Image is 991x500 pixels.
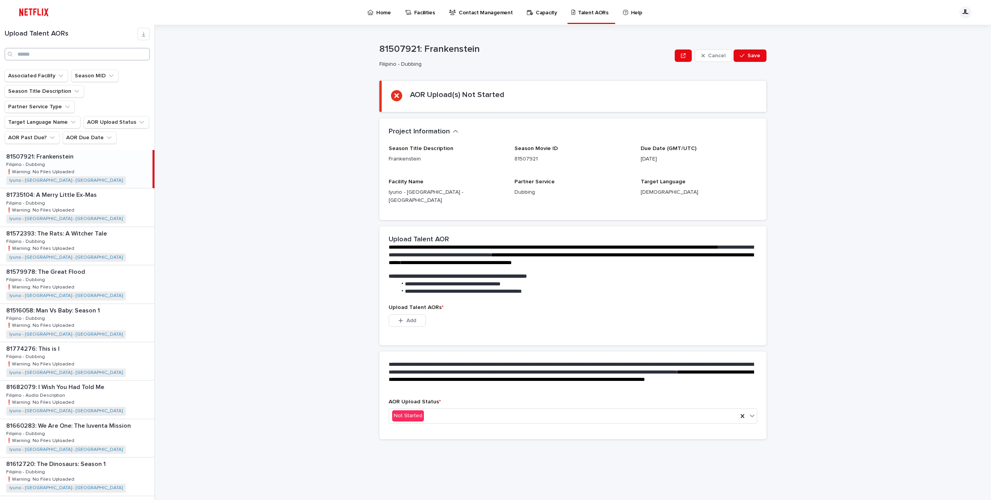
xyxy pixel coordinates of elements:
p: ❗️Warning: No Files Uploaded [6,360,76,367]
a: Iyuno - [GEOGRAPHIC_DATA] - [GEOGRAPHIC_DATA] [9,178,123,183]
p: 81579978: The Great Flood [6,267,87,276]
p: 81516058: Man Vs Baby: Season 1 [6,305,101,314]
h1: Upload Talent AORs [5,30,137,38]
p: 81660283: We Are One: The Iuventa Mission [6,421,132,430]
span: Season Movie ID [514,146,558,151]
button: Season Title Description [5,85,84,97]
p: ❗️Warning: No Files Uploaded [6,398,76,405]
p: ❗️Warning: No Files Uploaded [6,437,76,444]
p: ❗️Warning: No Files Uploaded [6,283,76,290]
h2: Upload Talent AOR [389,235,449,244]
p: 81735104: A Merry Little Ex-Mas [6,190,98,199]
a: Iyuno - [GEOGRAPHIC_DATA] - [GEOGRAPHIC_DATA] [9,255,123,260]
span: AOR Upload Status [389,399,441,404]
span: Season Title Description [389,146,453,151]
p: Filipino - Dubbing [6,353,46,360]
a: Iyuno - [GEOGRAPHIC_DATA] - [GEOGRAPHIC_DATA] [9,408,123,414]
button: Add [389,314,426,327]
p: [DEMOGRAPHIC_DATA] [641,188,757,196]
p: Filipino - Audio Description [6,391,67,398]
button: Target Language Name [5,116,81,128]
a: Iyuno - [GEOGRAPHIC_DATA] - [GEOGRAPHIC_DATA] [9,447,123,452]
h2: Project Information [389,128,450,136]
button: AOR Past Due? [5,131,60,144]
p: Filipino - Dubbing [6,468,46,475]
p: Filipino - Dubbing [6,314,46,321]
p: 81507921: Frankenstein [379,44,672,55]
a: Iyuno - [GEOGRAPHIC_DATA] - [GEOGRAPHIC_DATA] [9,293,123,299]
img: ifQbXi3ZQGMSEF7WDB7W [15,5,52,20]
button: AOR Upload Status [84,116,149,128]
div: Not Started [392,410,424,422]
span: Partner Service [514,179,555,184]
p: Filipino - Dubbing [6,276,46,283]
input: Search [5,48,150,60]
span: Cancel [708,53,725,58]
h2: AOR Upload(s) Not Started [410,90,504,99]
p: 81572393: The Rats: A Witcher Tale [6,229,108,237]
span: Facility Name [389,179,423,184]
button: Associated Facility [5,70,68,82]
button: Season MID [71,70,118,82]
div: JL [959,6,972,19]
button: Save [734,49,766,62]
span: Target Language [641,179,686,184]
button: Cancel [695,49,732,62]
button: Project Information [389,128,458,136]
p: 81507921 [514,155,631,163]
p: Filipino - Dubbing [6,430,46,437]
p: Filipino - Dubbing [6,199,46,206]
span: Save [748,53,760,58]
span: Upload Talent AORs [389,305,444,310]
p: [DATE] [641,155,757,163]
span: Due Date (GMT/UTC) [641,146,696,151]
p: ❗️Warning: No Files Uploaded [6,244,76,251]
span: Add [406,318,416,323]
p: Frankenstein [389,155,505,163]
p: ❗️Warning: No Files Uploaded [6,475,76,482]
a: Iyuno - [GEOGRAPHIC_DATA] - [GEOGRAPHIC_DATA] [9,485,123,491]
a: Iyuno - [GEOGRAPHIC_DATA] - [GEOGRAPHIC_DATA] [9,370,123,375]
p: 81612720: The Dinosaurs: Season 1 [6,459,107,468]
p: Filipino - Dubbing [6,160,46,167]
p: 81507921: Frankenstein [6,152,75,160]
a: Iyuno - [GEOGRAPHIC_DATA] - [GEOGRAPHIC_DATA] [9,332,123,337]
p: 81682079: I Wish You Had Told Me [6,382,106,391]
button: AOR Due Date [63,131,117,144]
a: Iyuno - [GEOGRAPHIC_DATA] - [GEOGRAPHIC_DATA] [9,216,123,222]
p: ❗️Warning: No Files Uploaded [6,206,76,213]
button: Partner Service Type [5,101,75,113]
p: Filipino - Dubbing [6,237,46,244]
p: ❗️Warning: No Files Uploaded [6,321,76,328]
p: Filipino - Dubbing [379,61,669,68]
p: 81774276: This is I [6,344,61,353]
p: Iyuno - [GEOGRAPHIC_DATA] - [GEOGRAPHIC_DATA] [389,188,505,205]
p: ❗️Warning: No Files Uploaded [6,168,76,175]
p: Dubbing [514,188,631,196]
